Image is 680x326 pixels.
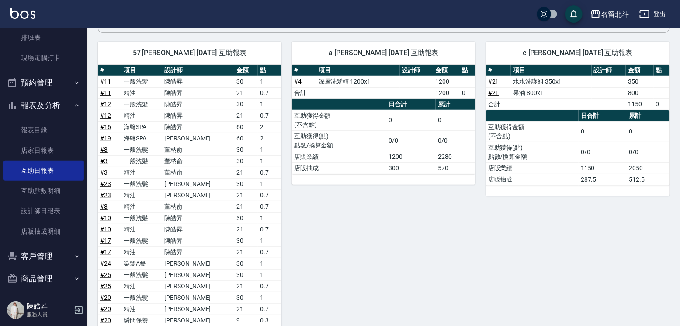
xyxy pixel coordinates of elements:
table: a dense table [486,65,670,110]
a: 互助點數明細 [3,181,84,201]
button: 客戶管理 [3,245,84,268]
td: 1 [258,235,281,246]
a: #21 [488,78,499,85]
td: 0/0 [579,142,627,162]
td: 1200 [386,151,436,162]
td: 30 [234,144,258,155]
span: 57 [PERSON_NAME] [DATE] 互助報表 [108,49,271,57]
td: 精油 [121,167,162,178]
td: 0 [579,121,627,142]
td: 1 [258,98,281,110]
th: 日合計 [579,110,627,122]
a: #10 [100,226,111,233]
th: # [292,65,316,76]
th: 項目 [511,65,591,76]
td: 0 [386,110,436,130]
a: #4 [294,78,302,85]
td: 0.7 [258,87,281,98]
td: 1 [258,212,281,224]
td: 512.5 [627,174,670,185]
td: 陳皓昇 [162,212,234,224]
a: 互助日報表 [3,161,84,181]
td: 海鹽SPA [121,121,162,133]
td: 0/0 [627,142,670,162]
td: 一般洗髮 [121,144,162,155]
a: #12 [100,112,111,119]
td: 店販抽成 [486,174,579,185]
h5: 陳皓昇 [27,302,71,311]
a: #25 [100,283,111,290]
td: 一般洗髮 [121,155,162,167]
a: #20 [100,317,111,324]
button: 名留北斗 [587,5,632,23]
td: [PERSON_NAME] [162,292,234,303]
td: 2 [258,133,281,144]
img: Logo [10,8,35,19]
td: 互助獲得(點) 點數/換算金額 [486,142,579,162]
td: 21 [234,280,258,292]
th: 項目 [121,65,162,76]
td: 30 [234,98,258,110]
td: 1200 [433,76,460,87]
td: 1150 [579,162,627,174]
th: 設計師 [400,65,433,76]
td: 海鹽SPA [121,133,162,144]
td: 30 [234,235,258,246]
td: 2 [258,121,281,133]
a: 店販抽成明細 [3,221,84,242]
td: 1 [258,155,281,167]
td: 一般洗髮 [121,235,162,246]
td: 瞬間保養 [121,315,162,326]
a: #25 [100,271,111,278]
td: 1200 [433,87,460,98]
td: 董枘俞 [162,144,234,155]
td: 一般洗髮 [121,76,162,87]
td: 精油 [121,303,162,315]
td: 0.7 [258,246,281,258]
a: #19 [100,135,111,142]
td: 0 [654,98,670,110]
td: 陳皓昇 [162,121,234,133]
td: [PERSON_NAME] [162,133,234,144]
td: 350 [626,76,653,87]
span: a [PERSON_NAME] [DATE] 互助報表 [302,49,465,57]
a: #11 [100,89,111,96]
td: 陳皓昇 [162,224,234,235]
a: #20 [100,305,111,312]
td: 互助獲得(點) 點數/換算金額 [292,130,386,151]
span: e [PERSON_NAME] [DATE] 互助報表 [496,49,659,57]
td: 陳皓昇 [162,246,234,258]
a: #21 [488,89,499,96]
td: 董枘俞 [162,201,234,212]
td: 精油 [121,280,162,292]
td: 合計 [292,87,316,98]
td: 精油 [121,189,162,201]
th: 累計 [436,99,475,110]
td: 1150 [626,98,653,110]
div: 名留北斗 [601,9,629,20]
td: [PERSON_NAME] [162,303,234,315]
td: 60 [234,121,258,133]
td: 互助獲得金額 (不含點) [486,121,579,142]
a: #3 [100,158,108,165]
td: 1 [258,292,281,303]
td: 30 [234,292,258,303]
td: 一般洗髮 [121,269,162,280]
td: 陳皓昇 [162,76,234,87]
img: Person [7,301,24,319]
td: 21 [234,167,258,178]
a: 店家日報表 [3,140,84,161]
td: 800 [626,87,653,98]
td: 0.7 [258,110,281,121]
td: 一般洗髮 [121,178,162,189]
td: 一般洗髮 [121,98,162,110]
td: 0.7 [258,189,281,201]
button: save [565,5,583,23]
td: 1 [258,258,281,269]
th: 日合計 [386,99,436,110]
td: 30 [234,212,258,224]
a: #17 [100,237,111,244]
a: #17 [100,249,111,256]
td: [PERSON_NAME] [162,178,234,189]
td: 店販抽成 [292,162,386,174]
